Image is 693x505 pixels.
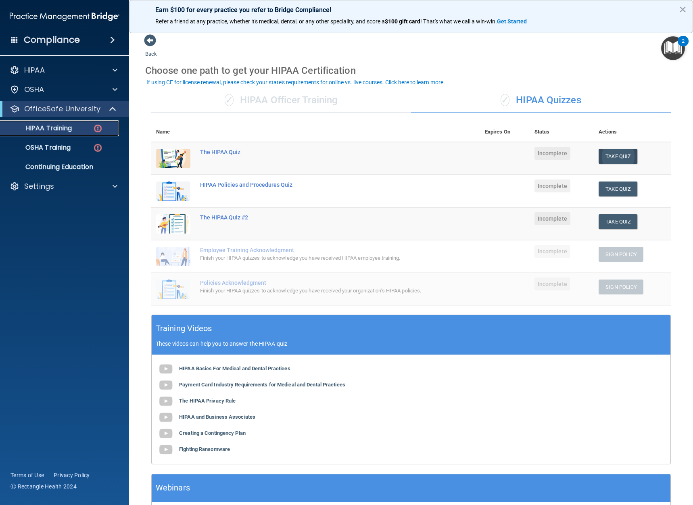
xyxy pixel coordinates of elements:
[534,245,570,258] span: Incomplete
[679,3,687,16] button: Close
[682,41,685,52] div: 2
[530,122,594,142] th: Status
[179,365,290,371] b: HIPAA Basics For Medical and Dental Practices
[158,377,174,393] img: gray_youtube_icon.38fcd6cc.png
[24,85,44,94] p: OSHA
[10,182,117,191] a: Settings
[145,78,446,86] button: If using CE for license renewal, please check your state's requirements for online vs. live cours...
[156,481,190,495] h5: Webinars
[599,247,643,262] button: Sign Policy
[534,179,570,192] span: Incomplete
[155,6,667,14] p: Earn $100 for every practice you refer to Bridge Compliance!
[158,426,174,442] img: gray_youtube_icon.38fcd6cc.png
[5,124,72,132] p: HIPAA Training
[599,149,637,164] button: Take Quiz
[5,144,71,152] p: OSHA Training
[158,442,174,458] img: gray_youtube_icon.38fcd6cc.png
[534,147,570,160] span: Incomplete
[145,59,677,82] div: Choose one path to get your HIPAA Certification
[534,212,570,225] span: Incomplete
[93,143,103,153] img: danger-circle.6113f641.png
[179,430,246,436] b: Creating a Contingency Plan
[200,280,440,286] div: Policies Acknowledgment
[54,471,90,479] a: Privacy Policy
[24,65,45,75] p: HIPAA
[145,41,157,57] a: Back
[155,18,385,25] span: Refer a friend at any practice, whether it's medical, dental, or any other speciality, and score a
[24,34,80,46] h4: Compliance
[151,122,195,142] th: Name
[179,382,345,388] b: Payment Card Industry Requirements for Medical and Dental Practices
[534,278,570,290] span: Incomplete
[497,18,527,25] strong: Get Started
[93,123,103,134] img: danger-circle.6113f641.png
[179,414,255,420] b: HIPAA and Business Associates
[146,79,445,85] div: If using CE for license renewal, please check your state's requirements for online vs. live cours...
[411,88,671,113] div: HIPAA Quizzes
[24,104,100,114] p: OfficeSafe University
[10,8,119,25] img: PMB logo
[599,214,637,229] button: Take Quiz
[10,104,117,114] a: OfficeSafe University
[200,214,440,221] div: The HIPAA Quiz #2
[158,361,174,377] img: gray_youtube_icon.38fcd6cc.png
[151,88,411,113] div: HIPAA Officer Training
[385,18,420,25] strong: $100 gift card
[200,286,440,296] div: Finish your HIPAA quizzes to acknowledge you have received your organization’s HIPAA policies.
[661,36,685,60] button: Open Resource Center, 2 new notifications
[200,253,440,263] div: Finish your HIPAA quizzes to acknowledge you have received HIPAA employee training.
[156,340,666,347] p: These videos can help you to answer the HIPAA quiz
[158,393,174,409] img: gray_youtube_icon.38fcd6cc.png
[10,85,117,94] a: OSHA
[501,94,509,106] span: ✓
[599,280,643,294] button: Sign Policy
[200,247,440,253] div: Employee Training Acknowledgment
[5,163,115,171] p: Continuing Education
[10,471,44,479] a: Terms of Use
[156,321,212,336] h5: Training Videos
[179,398,236,404] b: The HIPAA Privacy Rule
[420,18,497,25] span: ! That's what we call a win-win.
[158,409,174,426] img: gray_youtube_icon.38fcd6cc.png
[599,182,637,196] button: Take Quiz
[200,182,440,188] div: HIPAA Policies and Procedures Quiz
[179,446,230,452] b: Fighting Ransomware
[200,149,440,155] div: The HIPAA Quiz
[480,122,530,142] th: Expires On
[225,94,234,106] span: ✓
[497,18,528,25] a: Get Started
[10,65,117,75] a: HIPAA
[24,182,54,191] p: Settings
[10,482,77,490] span: Ⓒ Rectangle Health 2024
[594,122,671,142] th: Actions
